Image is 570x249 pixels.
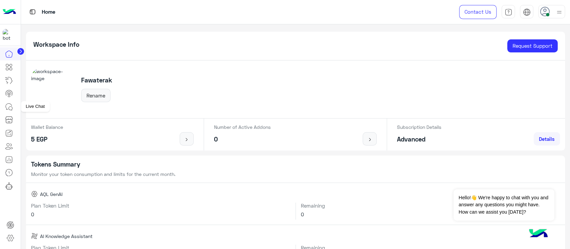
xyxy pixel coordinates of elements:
[523,8,531,16] img: tab
[42,8,55,17] p: Home
[31,233,38,239] img: AI Knowledge Assistant
[539,136,555,142] span: Details
[301,203,560,209] h6: Remaining
[507,39,558,53] a: Request Support
[40,233,92,240] span: AI Knowledge Assistant
[397,136,441,143] h5: Advanced
[3,5,16,19] img: Logo
[527,222,550,246] img: hulul-logo.png
[81,89,111,102] button: Rename
[31,191,38,197] img: AQL GenAI
[453,189,554,221] span: Hello!👋 We're happy to chat with you and answer any questions you might have. How can we assist y...
[31,123,63,131] p: Wallet Balance
[33,41,79,48] h5: Workspace Info
[459,5,497,19] a: Contact Us
[397,123,441,131] p: Subscription Details
[31,136,63,143] h5: 5 EGP
[183,137,191,142] img: icon
[301,211,560,217] h6: 0
[214,123,271,131] p: Number of Active Addons
[366,137,374,142] img: icon
[31,68,74,110] img: workspace-image
[555,8,563,16] img: profile
[81,76,112,84] h5: Fawaterak
[502,5,515,19] a: tab
[21,101,50,112] div: Live Chat
[534,132,560,146] a: Details
[31,211,291,217] h6: 0
[214,136,271,143] h5: 0
[31,161,560,168] h5: Tokens Summary
[28,8,37,16] img: tab
[505,8,512,16] img: tab
[31,203,291,209] h6: Plan Token Limit
[31,171,560,178] p: Monitor your token consumption and limits for the current month.
[3,29,15,41] img: 171468393613305
[40,191,62,198] span: AQL GenAI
